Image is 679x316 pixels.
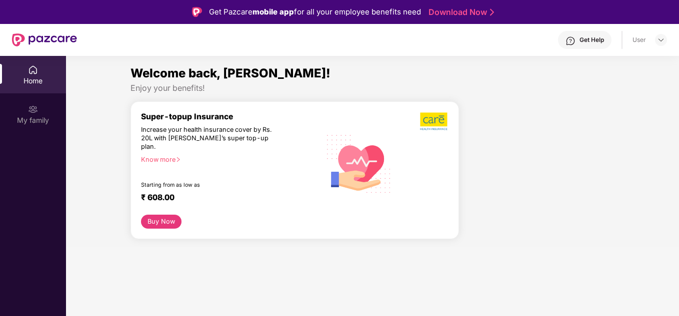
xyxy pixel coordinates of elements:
img: svg+xml;base64,PHN2ZyBpZD0iSGVscC0zMngzMiIgeG1sbnM9Imh0dHA6Ly93d3cudzMub3JnLzIwMDAvc3ZnIiB3aWR0aD... [565,36,575,46]
button: Buy Now [141,215,181,229]
div: Enjoy your benefits! [130,83,614,93]
span: Welcome back, [PERSON_NAME]! [130,66,330,80]
img: Logo [192,7,202,17]
img: svg+xml;base64,PHN2ZyB3aWR0aD0iMjAiIGhlaWdodD0iMjAiIHZpZXdCb3g9IjAgMCAyMCAyMCIgZmlsbD0ibm9uZSIgeG... [28,104,38,114]
div: ₹ 608.00 [141,193,310,205]
div: Increase your health insurance cover by Rs. 20L with [PERSON_NAME]’s super top-up plan. [141,126,277,151]
img: Stroke [490,7,494,17]
div: Super-topup Insurance [141,112,320,121]
strong: mobile app [252,7,294,16]
div: Get Pazcare for all your employee benefits need [209,6,421,18]
img: svg+xml;base64,PHN2ZyBpZD0iSG9tZSIgeG1sbnM9Imh0dHA6Ly93d3cudzMub3JnLzIwMDAvc3ZnIiB3aWR0aD0iMjAiIG... [28,65,38,75]
a: Download Now [428,7,491,17]
span: right [175,157,181,162]
img: New Pazcare Logo [12,33,77,46]
div: Know more [141,156,314,163]
div: Starting from as low as [141,182,278,189]
div: User [632,36,646,44]
div: Get Help [579,36,604,44]
img: svg+xml;base64,PHN2ZyB4bWxucz0iaHR0cDovL3d3dy53My5vcmcvMjAwMC9zdmciIHhtbG5zOnhsaW5rPSJodHRwOi8vd3... [320,124,397,202]
img: b5dec4f62d2307b9de63beb79f102df3.png [420,112,448,131]
img: svg+xml;base64,PHN2ZyBpZD0iRHJvcGRvd24tMzJ4MzIiIHhtbG5zPSJodHRwOi8vd3d3LnczLm9yZy8yMDAwL3N2ZyIgd2... [657,36,665,44]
